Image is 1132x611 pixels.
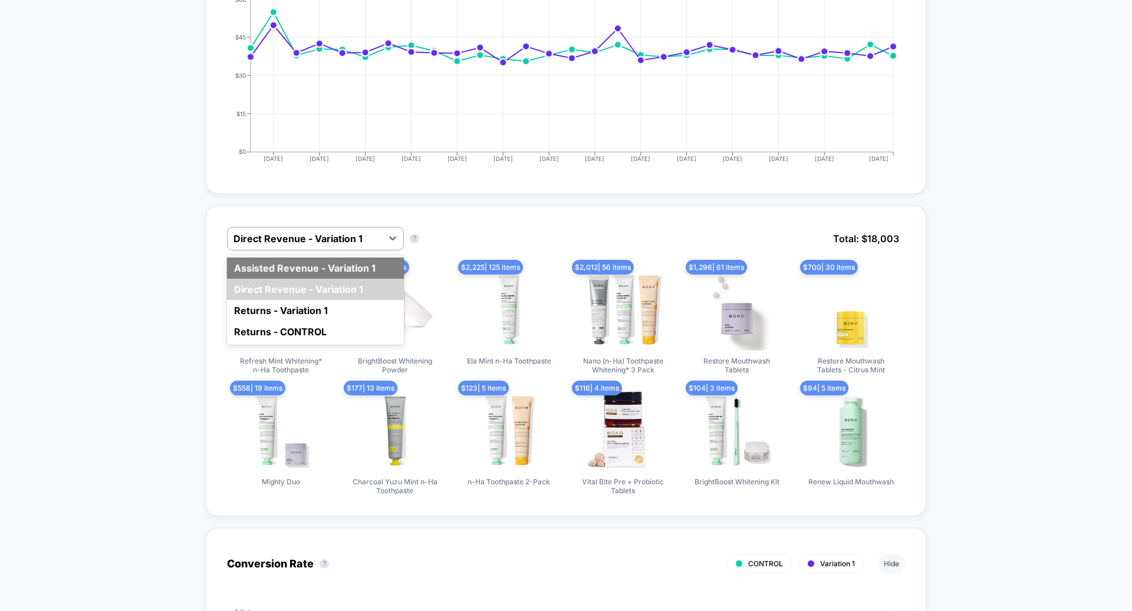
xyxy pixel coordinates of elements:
span: n-Ha Toothpaste 2-Pack [468,477,550,486]
img: Mighty Duo [240,389,323,471]
tspan: [DATE] [264,155,283,162]
span: Nano (n-Ha) Toothpaste Whitening* 3 Pack [579,356,667,374]
div: Assisted Revenue - Variation 1 [227,257,404,279]
span: Refresh Mint Whitening* n-Ha Toothpaste [237,356,325,374]
tspan: [DATE] [631,155,650,162]
button: Hide [878,554,905,573]
span: $ 116 | 4 items [572,381,622,395]
img: Vital Bite Pre + Probiotic Tablets [582,389,664,471]
tspan: [DATE] [310,155,329,162]
tspan: $30 [235,71,246,78]
img: BrightBoost Whitening Kit [696,389,778,471]
tspan: [DATE] [539,155,559,162]
span: Mighty Duo [262,477,300,486]
img: Nano (n-Ha) Toothpaste Whitening* 3 Pack [582,268,664,351]
img: Charcoal Yuzu Mint n-Ha Toothpaste [354,389,436,471]
tspan: $15 [236,110,246,117]
span: $ 94 | 5 items [800,381,848,395]
span: Variation 1 [820,559,855,568]
span: Vital Bite Pre + Probiotic Tablets [579,477,667,495]
button: ? [320,559,329,569]
span: $ 177 | 13 items [344,381,397,395]
button: ? [410,234,419,243]
span: Restore Mouthwash Tablets - Citrus Mint [807,356,895,374]
span: Total: $ 18,003 [827,227,905,250]
tspan: [DATE] [493,155,513,162]
span: $ 1,296 | 61 items [686,260,747,275]
span: Ela Mint n-Ha Toothpaste [467,356,551,365]
tspan: [DATE] [815,155,834,162]
div: Direct Revenue - Variation 1 [227,279,404,300]
span: $ 104 | 3 items [686,381,738,395]
span: $ 2,012 | 56 items [572,260,634,275]
img: Renew Liquid Mouthwash [809,389,892,471]
span: $ 123 | 5 items [458,381,509,395]
tspan: [DATE] [869,155,889,162]
span: Restore Mouthwash Tablets [693,356,781,374]
tspan: $45 [235,33,246,40]
span: $ 2,225 | 125 items [458,260,523,275]
span: $ 558 | 19 items [230,381,285,395]
div: Returns - Variation 1 [227,300,404,321]
img: Ela Mint n-Ha Toothpaste [468,268,550,351]
tspan: $0 [239,148,246,155]
img: Restore Mouthwash Tablets [696,268,778,351]
tspan: [DATE] [402,155,421,162]
span: Renew Liquid Mouthwash [808,477,894,486]
span: BrightBoost Whitening Powder [351,356,439,374]
span: BrightBoost Whitening Kit [695,477,779,486]
tspan: [DATE] [769,155,788,162]
tspan: [DATE] [723,155,742,162]
tspan: [DATE] [447,155,467,162]
span: $ 700 | 30 items [800,260,858,275]
img: Restore Mouthwash Tablets - Citrus Mint [809,268,892,351]
img: n-Ha Toothpaste 2-Pack [468,389,550,471]
tspan: [DATE] [677,155,696,162]
div: Returns - CONTROL [227,321,404,342]
tspan: [DATE] [356,155,375,162]
tspan: [DATE] [585,155,604,162]
span: Charcoal Yuzu Mint n-Ha Toothpaste [351,477,439,495]
span: CONTROL [748,559,783,568]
